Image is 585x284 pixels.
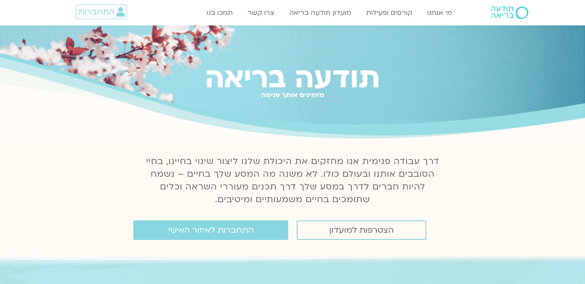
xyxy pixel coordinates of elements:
span: התחברות לאיזור האישי [168,226,254,235]
a: התחברות לאיזור האישי [133,220,288,240]
span: התחברות [78,7,114,17]
a: קורסים ופעילות [362,5,417,21]
img: תודעה בריאה [491,6,528,19]
a: התחברות [76,5,127,19]
a: תמכו בנו [202,5,237,21]
a: הצטרפות למועדון [297,220,426,240]
span: הצטרפות למועדון [329,226,394,235]
a: צרו קשר [243,5,279,21]
a: מי אנחנו [423,5,456,21]
a: מועדון תודעה בריאה [285,5,356,21]
p: דרך עבודה פנימית אנו מחזקים את היכולת שלנו ליצור שינוי בחיינו, בחיי הסובבים אותנו ובעולם כולו. לא... [141,155,444,206]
